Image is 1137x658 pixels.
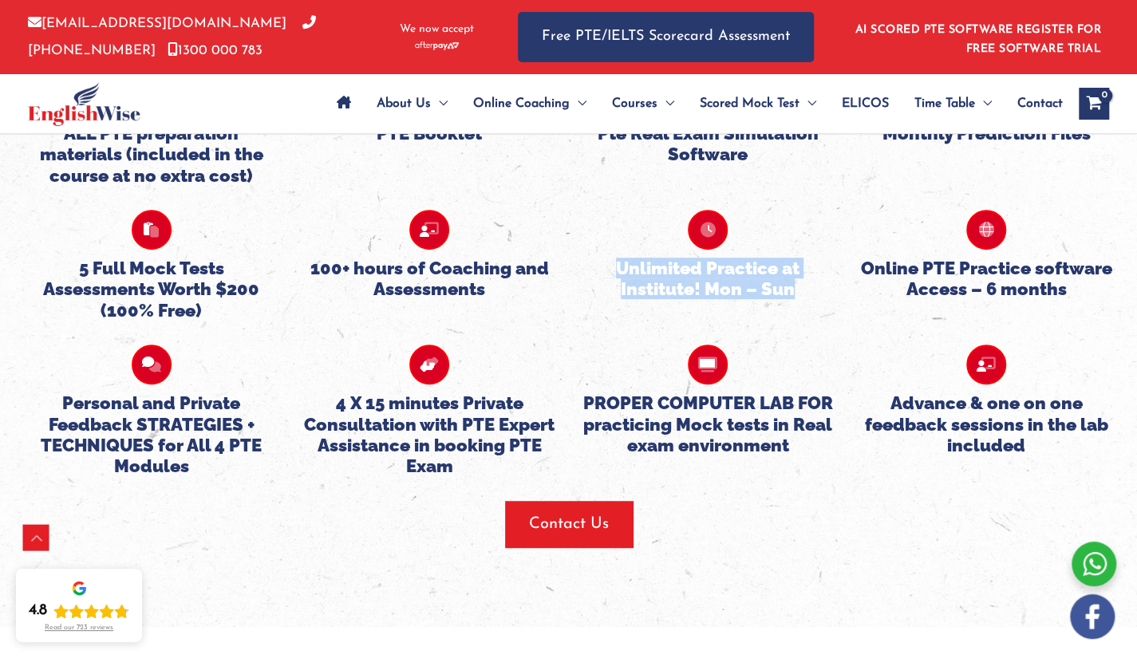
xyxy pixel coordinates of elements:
[1017,76,1063,132] span: Contact
[168,44,263,57] a: 1300 000 783
[473,76,570,132] span: Online Coaching
[431,76,448,132] span: Menu Toggle
[581,392,835,455] h5: PROPER COMPUTER LAB FOR practicing Mock tests in Real exam environment
[1005,76,1063,132] a: Contact
[612,76,657,132] span: Courses
[975,76,992,132] span: Menu Toggle
[415,41,459,50] img: Afterpay-Logo
[1079,88,1109,120] a: View Shopping Cart, empty
[28,17,316,57] a: [PHONE_NUMBER]
[364,76,460,132] a: About UsMenu Toggle
[846,11,1109,63] aside: Header Widget 1
[914,76,975,132] span: Time Table
[859,392,1113,455] h5: Advance & one on one feedback sessions in the lab included
[518,12,814,62] a: Free PTE/IELTS Scorecard Assessment
[657,76,674,132] span: Menu Toggle
[24,123,278,186] h5: ALL PTE preparation materials (included in the course at no extra cost)
[700,76,799,132] span: Scored Mock Test
[45,624,113,632] div: Read our 723 reviews
[1070,594,1115,639] img: white-facebook.png
[842,76,889,132] span: ELICOS
[687,76,829,132] a: Scored Mock TestMenu Toggle
[581,123,835,165] h5: Pte Real Exam Simulation Software
[324,76,1063,132] nav: Site Navigation: Main Menu
[302,258,557,300] h5: 100+ hours of Coaching and Assessments
[460,76,599,132] a: Online CoachingMenu Toggle
[581,258,835,300] h5: Unlimited Practice at Institute! Mon – Sun
[505,501,633,547] button: Contact Us
[529,513,609,535] span: Contact Us
[24,258,278,321] h5: 5 Full Mock Tests Assessments Worth $200 (100% Free)
[29,601,129,621] div: Rating: 4.8 out of 5
[799,76,816,132] span: Menu Toggle
[400,22,474,37] span: We now accept
[377,76,431,132] span: About Us
[570,76,586,132] span: Menu Toggle
[829,76,902,132] a: ELICOS
[859,258,1113,300] h5: Online PTE Practice software Access – 6 months
[599,76,687,132] a: CoursesMenu Toggle
[302,392,557,477] h5: 4 X 15 minutes Private Consultation with PTE Expert Assistance in booking PTE Exam
[855,24,1102,55] a: AI SCORED PTE SOFTWARE REGISTER FOR FREE SOFTWARE TRIAL
[28,17,286,30] a: [EMAIL_ADDRESS][DOMAIN_NAME]
[29,601,47,621] div: 4.8
[28,82,140,126] img: cropped-ew-logo
[902,76,1005,132] a: Time TableMenu Toggle
[24,392,278,477] h5: Personal and Private Feedback STRATEGIES + TECHNIQUES for All 4 PTE Modules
